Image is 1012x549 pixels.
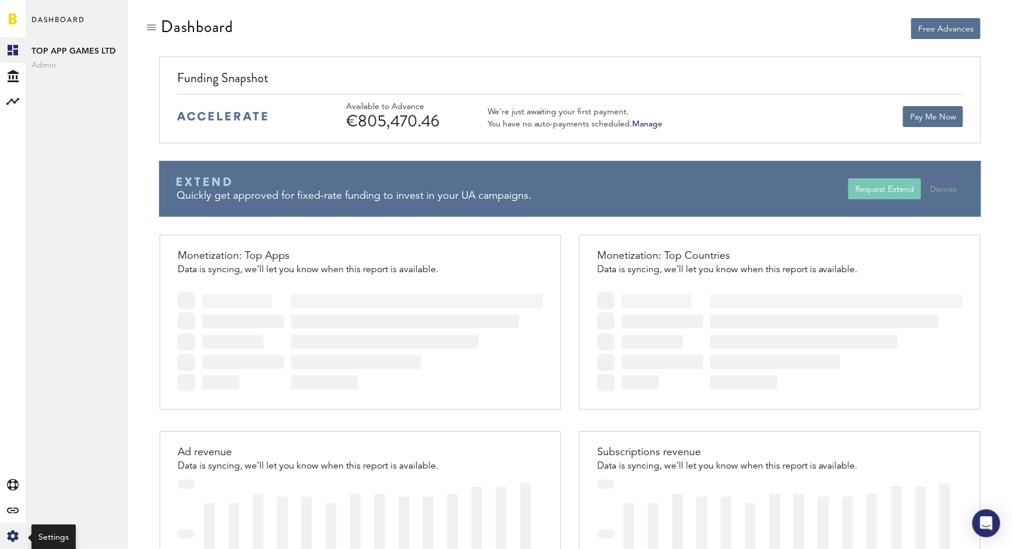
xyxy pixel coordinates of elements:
[848,178,921,199] button: Request Extend
[177,112,267,121] img: accelerate-medium-blue-logo.svg
[85,8,127,19] span: Support
[177,69,963,94] div: Funding Snapshot
[31,13,85,37] span: Dashboard
[346,102,457,112] div: Available to Advance
[346,112,457,131] div: €805,470.46
[178,292,543,392] img: horizontal-chart-stub.svg
[178,247,438,265] div: Monetization: Top Apps
[178,461,438,471] div: Data is syncing, we’ll let you know when this report is available.
[597,265,858,275] div: Data is syncing, we’ll let you know when this report is available.
[633,120,663,128] a: Manage
[597,247,858,265] div: Monetization: Top Countries
[38,532,69,543] div: Settings
[178,265,438,275] div: Data is syncing, we’ll let you know when this report is available.
[597,444,858,461] div: Subscriptions revenue
[31,44,122,58] span: TOP APP GAMES LTD
[911,18,981,39] button: Free Advances
[31,58,122,72] span: Admin
[178,444,438,461] div: Ad revenue
[972,509,1000,537] div: Open Intercom Messenger
[161,17,233,36] div: Dashboard
[597,292,962,392] img: horizontal-chart-stub.svg
[903,106,963,127] button: Pay Me Now
[177,189,848,203] div: Quickly get approved for fixed-rate funding to invest in your UA campaigns.
[488,119,663,129] div: You have no auto-payments scheduled.
[177,177,231,186] img: Braavo Extend
[923,178,964,199] button: Dismiss
[597,461,858,471] div: Data is syncing, we’ll let you know when this report is available.
[488,107,663,117] div: We’re just awaiting your first payment.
